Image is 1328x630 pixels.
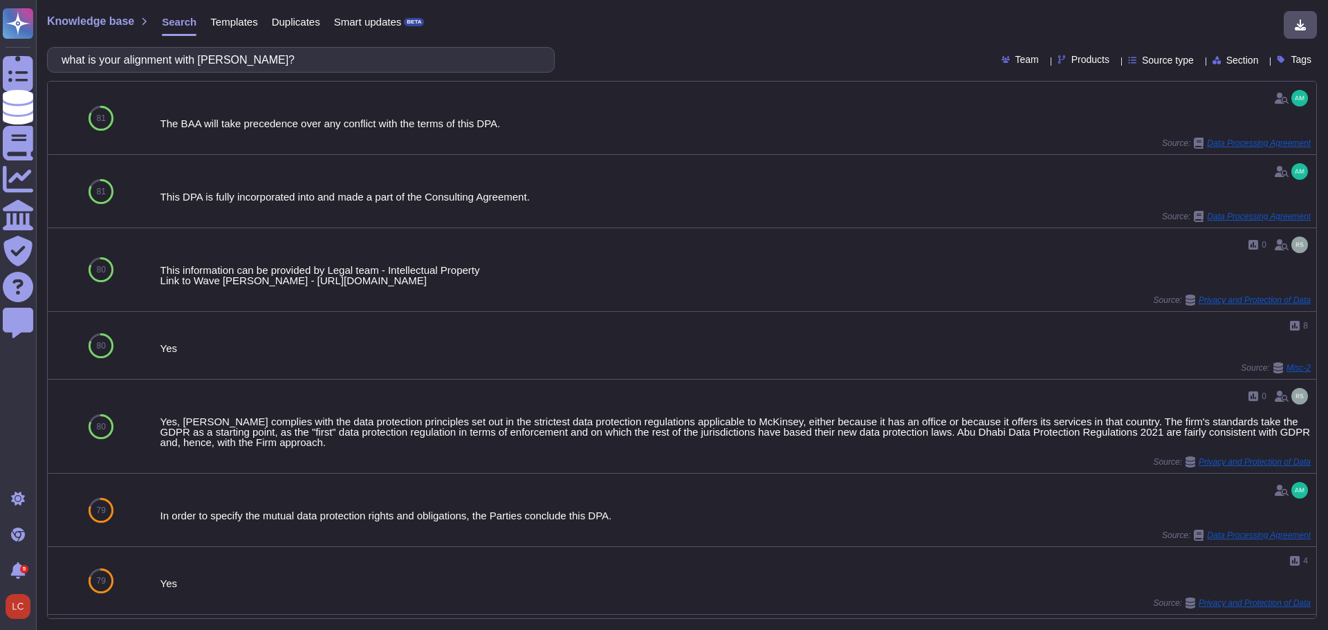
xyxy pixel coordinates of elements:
div: 5 [20,565,28,573]
span: 8 [1303,322,1308,330]
span: Source: [1162,138,1311,149]
div: Yes [160,578,1311,589]
span: 81 [97,187,106,196]
span: 79 [97,577,106,585]
span: Data Processing Agreement [1207,531,1311,539]
span: Privacy and Protection of Data [1199,599,1311,607]
span: Search [162,17,196,27]
div: This information can be provided by Legal team - Intellectual Property Link to Wave [PERSON_NAME]... [160,265,1311,286]
div: Yes, [PERSON_NAME] complies with the data protection principles set out in the strictest data pro... [160,416,1311,447]
span: Data Processing Agreement [1207,139,1311,147]
input: Search a question or template... [55,48,540,72]
span: Source: [1241,362,1311,373]
span: Section [1226,55,1259,65]
div: BETA [404,18,424,26]
div: In order to specify the mutual data protection rights and obligations, the Parties conclude this ... [160,510,1311,521]
span: 0 [1262,241,1266,249]
span: Source: [1154,456,1311,467]
img: user [1291,482,1308,499]
span: Knowledge base [47,16,134,27]
span: Templates [210,17,257,27]
button: user [3,591,40,622]
div: The BAA will take precedence over any conflict with the terms of this DPA. [160,118,1311,129]
img: user [1291,237,1308,253]
span: Source: [1162,211,1311,222]
span: Source: [1154,597,1311,609]
span: Duplicates [272,17,320,27]
span: Privacy and Protection of Data [1199,458,1311,466]
span: Products [1071,55,1109,64]
span: Privacy and Protection of Data [1199,296,1311,304]
span: 80 [97,423,106,431]
span: Smart updates [334,17,402,27]
span: Data Processing Agreement [1207,212,1311,221]
img: user [1291,388,1308,405]
span: Source type [1142,55,1194,65]
div: This DPA is fully incorporated into and made a part of the Consulting Agreement. [160,192,1311,202]
span: 0 [1262,392,1266,400]
img: user [6,594,30,619]
span: Tags [1291,55,1311,64]
span: 4 [1303,557,1308,565]
span: Source: [1154,295,1311,306]
span: 81 [97,114,106,122]
span: Source: [1162,530,1311,541]
span: 79 [97,506,106,515]
span: Misc-2 [1286,364,1311,372]
span: 80 [97,266,106,274]
div: Yes [160,343,1311,353]
img: user [1291,90,1308,106]
span: Team [1015,55,1039,64]
img: user [1291,163,1308,180]
span: 80 [97,342,106,350]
